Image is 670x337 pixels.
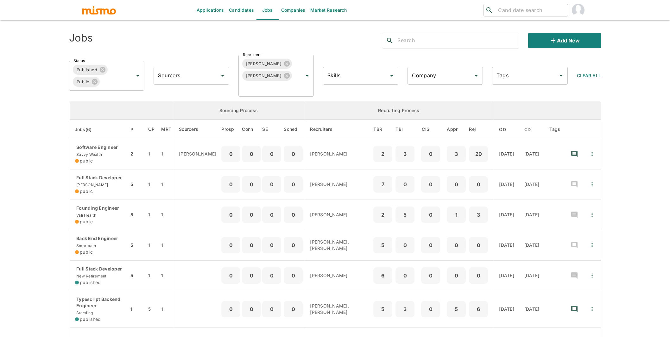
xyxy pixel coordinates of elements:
[424,271,438,280] p: 0
[75,182,108,187] span: [PERSON_NAME]
[143,139,160,169] td: 1
[143,120,160,139] th: Open Positions
[143,260,160,291] td: 1
[69,32,93,44] h4: Jobs
[493,291,519,327] td: [DATE]
[244,305,258,314] p: 0
[160,169,173,200] td: 1
[129,139,143,169] td: 2
[286,149,300,158] p: 0
[449,149,463,158] p: 3
[445,120,467,139] th: Approved
[449,271,463,280] p: 0
[493,120,519,139] th: Onboarding Date
[472,71,481,80] button: Open
[585,177,599,191] button: Quick Actions
[80,219,93,225] span: public
[75,213,96,218] span: Vali Health
[73,58,85,63] label: Status
[394,120,416,139] th: To Be Interviewed
[467,120,493,139] th: Rejected
[449,180,463,189] p: 0
[493,169,519,200] td: [DATE]
[282,120,304,139] th: Sched
[567,177,582,192] button: recent-notes
[304,102,493,120] th: Recruiting Process
[133,71,142,80] button: Open
[449,305,463,314] p: 5
[519,291,545,327] td: [DATE]
[265,149,279,158] p: 0
[519,230,545,260] td: [DATE]
[376,305,390,314] p: 5
[75,310,93,315] span: Starsling
[173,120,222,139] th: Sourcers
[75,152,102,157] span: Savvy Wealth
[221,120,242,139] th: Prospects
[173,102,304,120] th: Sourcing Process
[242,59,292,69] div: [PERSON_NAME]
[265,241,279,250] p: 0
[286,180,300,189] p: 0
[129,200,143,230] td: 5
[471,271,485,280] p: 0
[519,260,545,291] td: [DATE]
[471,180,485,189] p: 0
[493,230,519,260] td: [DATE]
[519,169,545,200] td: [DATE]
[129,291,143,327] td: 1
[242,120,261,139] th: Connections
[82,5,117,15] img: logo
[310,239,367,251] p: [PERSON_NAME], [PERSON_NAME]
[310,181,367,188] p: [PERSON_NAME]
[567,207,582,222] button: recent-notes
[398,271,412,280] p: 0
[471,305,485,314] p: 6
[310,303,367,315] p: [PERSON_NAME], [PERSON_NAME]
[304,120,372,139] th: Recruiters
[585,208,599,222] button: Quick Actions
[129,230,143,260] td: 5
[585,269,599,283] button: Quick Actions
[130,126,142,133] span: P
[75,144,124,150] p: Software Engineer
[416,120,445,139] th: Client Interview Scheduled
[557,71,566,80] button: Open
[244,149,258,158] p: 0
[244,210,258,219] p: 0
[398,180,412,189] p: 0
[376,180,390,189] p: 7
[75,243,96,248] span: Smartpath
[424,241,438,250] p: 0
[519,139,545,169] td: [DATE]
[242,60,286,67] span: [PERSON_NAME]
[75,266,124,272] p: Full Stack Developer
[160,139,173,169] td: 1
[244,241,258,250] p: 0
[572,4,585,16] img: Carmen Vilachá
[80,249,93,255] span: public
[75,205,124,211] p: Founding Engineer
[224,241,238,250] p: 0
[424,210,438,219] p: 0
[73,78,93,86] span: Public
[129,169,143,200] td: 5
[143,200,160,230] td: 1
[143,230,160,260] td: 1
[75,274,107,278] span: New Retirement
[449,210,463,219] p: 1
[585,147,599,161] button: Quick Actions
[286,241,300,250] p: 0
[218,71,227,80] button: Open
[376,149,390,158] p: 2
[143,169,160,200] td: 1
[567,302,582,317] button: recent-notes
[75,175,124,181] p: Full Stack Developer
[286,210,300,219] p: 0
[75,126,100,133] span: Jobs(6)
[73,66,101,73] span: Published
[129,120,143,139] th: Priority
[544,120,565,139] th: Tags
[382,33,397,48] button: search
[424,305,438,314] p: 0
